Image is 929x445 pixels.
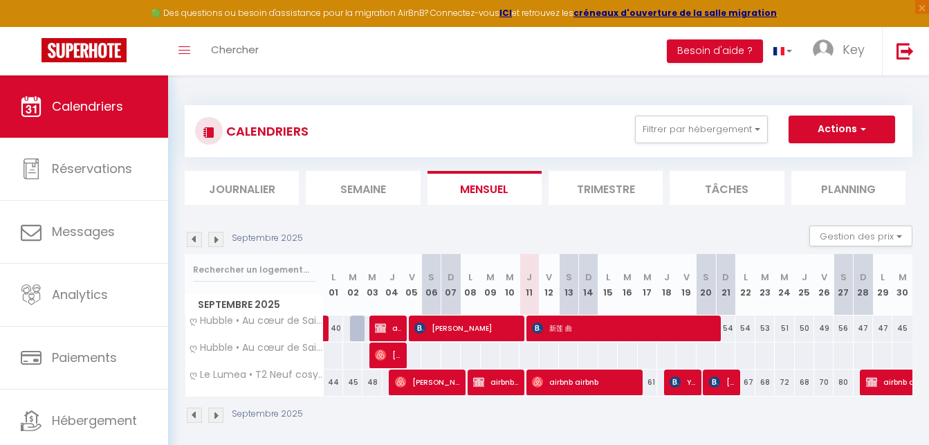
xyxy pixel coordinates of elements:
abbr: J [526,271,532,284]
th: 14 [578,254,598,316]
abbr: L [331,271,335,284]
div: 54 [716,316,735,341]
abbr: L [468,271,472,284]
th: 04 [383,254,402,316]
abbr: S [428,271,434,284]
a: ... Key [802,27,882,75]
abbr: L [881,271,885,284]
abbr: M [899,271,907,284]
th: 08 [461,254,480,316]
abbr: V [409,271,415,284]
li: Tâches [670,171,784,205]
abbr: L [606,271,610,284]
span: airbnb airbnb [375,315,401,341]
th: 20 [697,254,716,316]
span: [PERSON_NAME] [395,369,459,395]
span: Septembre 2025 [185,295,323,315]
th: 11 [519,254,539,316]
th: 19 [677,254,696,316]
li: Mensuel [427,171,542,205]
div: 45 [343,370,362,395]
input: Rechercher un logement... [193,257,315,282]
p: Septembre 2025 [232,408,303,421]
p: Septembre 2025 [232,232,303,245]
th: 15 [598,254,618,316]
abbr: M [780,271,789,284]
span: Hébergement [52,412,137,429]
div: 45 [892,316,912,341]
th: 28 [854,254,873,316]
div: 47 [854,316,873,341]
span: Chercher [211,42,259,57]
a: créneaux d'ouverture de la salle migration [573,7,777,19]
span: 新莲 曲 [532,315,712,341]
button: Filtrer par hébergement [635,116,768,143]
th: 02 [343,254,362,316]
div: 53 [755,316,775,341]
abbr: M [486,271,495,284]
iframe: Chat [870,383,919,435]
span: Réservations [52,160,132,177]
button: Besoin d'aide ? [667,39,763,63]
abbr: V [821,271,827,284]
abbr: M [761,271,769,284]
abbr: S [566,271,572,284]
div: 56 [834,316,853,341]
th: 05 [402,254,421,316]
th: 17 [638,254,657,316]
img: logout [896,42,914,60]
th: 24 [775,254,794,316]
th: 29 [873,254,892,316]
span: Analytics [52,286,108,303]
span: Key [843,41,865,58]
span: [PERSON_NAME] [414,315,517,341]
span: airbnb airbnb [532,369,635,395]
th: 22 [735,254,755,316]
th: 03 [362,254,382,316]
span: [PERSON_NAME] [709,369,735,395]
div: 51 [775,316,794,341]
button: Actions [789,116,895,143]
th: 26 [814,254,834,316]
th: 07 [441,254,461,316]
span: Calendriers [52,98,123,115]
th: 06 [421,254,441,316]
img: Super Booking [42,38,127,62]
abbr: M [506,271,514,284]
abbr: S [840,271,847,284]
abbr: D [585,271,592,284]
div: 61 [638,370,657,395]
button: Gestion des prix [809,226,912,246]
div: 80 [834,370,853,395]
img: ... [813,39,834,60]
span: ღ Hubble • Au cœur de Saintes, Spacieux & Wifi [187,343,326,353]
th: 12 [540,254,559,316]
h3: CALENDRIERS [223,116,309,147]
th: 21 [716,254,735,316]
div: 54 [735,316,755,341]
div: 47 [873,316,892,341]
th: 13 [559,254,578,316]
a: ICI [499,7,512,19]
li: Semaine [306,171,420,205]
th: 01 [324,254,343,316]
span: ღ Le Lumea • T2 Neuf cosy, [GEOGRAPHIC_DATA] [187,370,326,380]
abbr: M [643,271,652,284]
th: 30 [892,254,912,316]
div: 70 [814,370,834,395]
span: ღ Hubble • Au cœur de Saintes, Spacieux & Wifi [187,316,326,326]
th: 27 [834,254,853,316]
li: Planning [791,171,905,205]
li: Trimestre [549,171,663,205]
span: Messages [52,223,115,240]
li: Journalier [185,171,299,205]
div: 68 [755,370,775,395]
abbr: J [389,271,395,284]
span: [PERSON_NAME] [375,342,401,368]
div: 49 [814,316,834,341]
span: Youcef AGAL [670,369,695,395]
abbr: D [722,271,729,284]
th: 25 [795,254,814,316]
abbr: D [448,271,454,284]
